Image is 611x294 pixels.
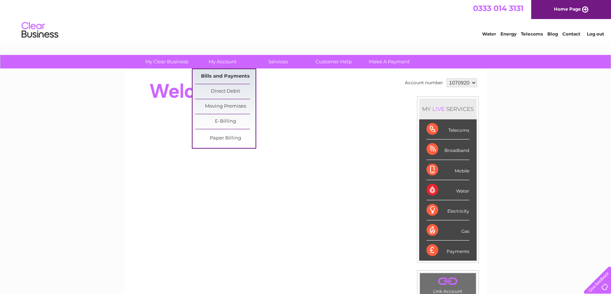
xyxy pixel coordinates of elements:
[195,131,256,146] a: Paper Billing
[426,241,469,260] div: Payments
[195,114,256,129] a: E-Billing
[359,55,420,68] a: Make A Payment
[137,55,197,68] a: My Clear Business
[21,19,59,41] img: logo.png
[500,31,517,37] a: Energy
[192,55,253,68] a: My Account
[248,55,308,68] a: Services
[587,31,604,37] a: Log out
[426,139,469,160] div: Broadband
[426,119,469,139] div: Telecoms
[547,31,558,37] a: Blog
[403,77,445,89] td: Account number
[195,84,256,99] a: Direct Debit
[195,99,256,114] a: Moving Premises
[426,160,469,180] div: Mobile
[133,4,479,36] div: Clear Business is a trading name of Verastar Limited (registered in [GEOGRAPHIC_DATA] No. 3667643...
[521,31,543,37] a: Telecoms
[195,69,256,84] a: Bills and Payments
[473,4,524,13] a: 0333 014 3131
[426,220,469,241] div: Gas
[419,98,477,119] div: MY SERVICES
[426,180,469,200] div: Water
[426,200,469,220] div: Electricity
[431,105,446,112] div: LIVE
[422,275,474,288] a: .
[482,31,496,37] a: Water
[562,31,580,37] a: Contact
[303,55,364,68] a: Customer Help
